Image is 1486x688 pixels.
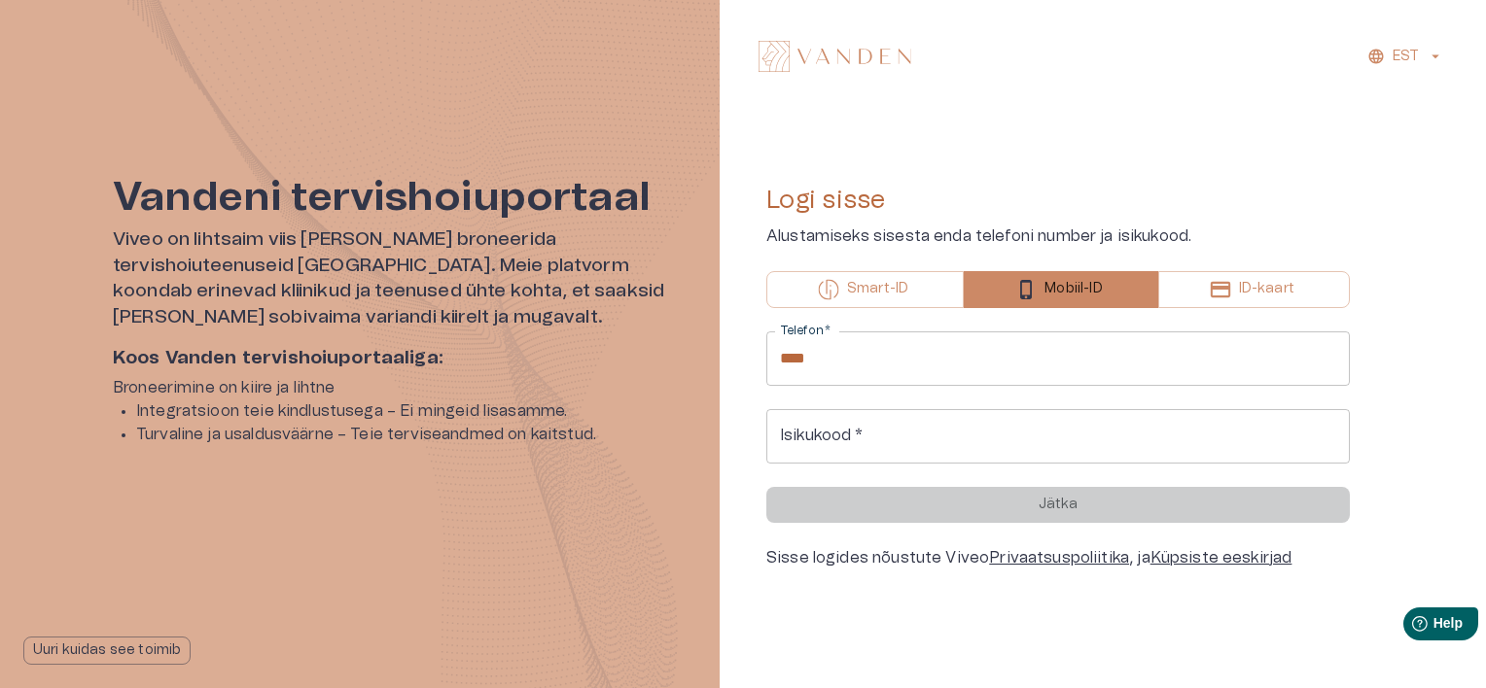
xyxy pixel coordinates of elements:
p: Smart-ID [847,279,908,299]
button: Smart-ID [766,271,964,308]
iframe: Help widget launcher [1334,600,1486,654]
p: Mobiil-ID [1044,279,1102,299]
p: Uuri kuidas see toimib [33,640,181,661]
p: Alustamiseks sisesta enda telefoni number ja isikukood. [766,224,1350,248]
h4: Logi sisse [766,185,1350,216]
button: EST [1364,43,1447,71]
p: ID-kaart [1239,279,1294,299]
a: Küpsiste eeskirjad [1150,550,1292,566]
button: Uuri kuidas see toimib [23,636,191,665]
a: Privaatsuspoliitika [989,550,1129,566]
button: ID-kaart [1158,271,1350,308]
img: Vanden logo [759,41,911,72]
p: EST [1393,47,1419,67]
div: Sisse logides nõustute Viveo , ja [766,546,1350,569]
label: Telefon [780,323,831,339]
button: Mobiil-ID [964,271,1157,308]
